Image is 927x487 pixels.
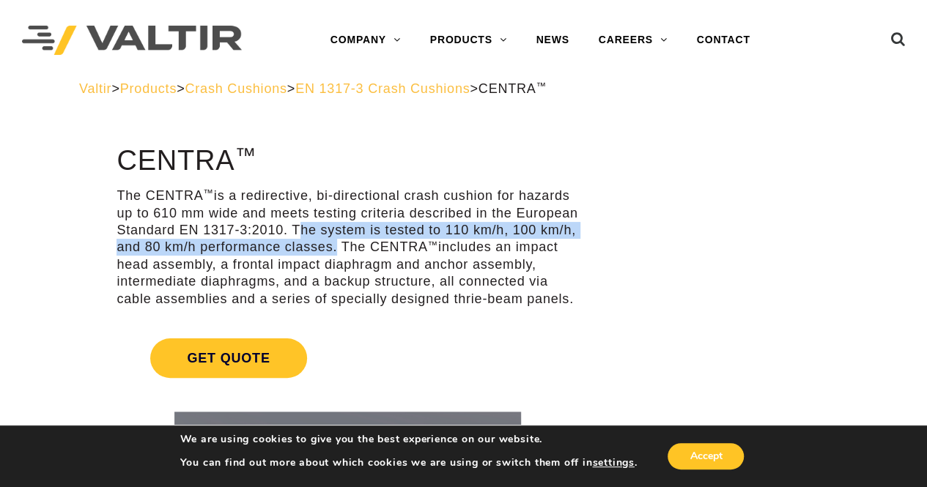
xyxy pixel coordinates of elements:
img: Valtir [22,26,242,56]
a: CONTACT [682,26,765,55]
p: The CENTRA is a redirective, bi-directional crash cushion for hazards up to 610 mm wide and meets... [117,187,578,308]
p: We are using cookies to give you the best experience on our website. [180,433,638,446]
span: Get Quote [150,338,306,378]
a: Products [120,81,177,96]
a: Crash Cushions [185,81,287,96]
a: PRODUCTS [416,26,522,55]
a: EN 1317-3 Crash Cushions [295,81,470,96]
a: CAREERS [584,26,682,55]
p: You can find out more about which cookies we are using or switch them off in . [180,456,638,469]
h1: CENTRA [117,146,578,176]
sup: ™ [203,187,213,198]
sup: ™ [536,81,546,92]
span: CENTRA [479,81,547,96]
button: settings [592,456,634,469]
sup: ™ [428,239,438,250]
a: NEWS [521,26,583,55]
a: Get Quote [117,321,578,395]
a: COMPANY [316,26,416,55]
a: Valtir [79,81,111,96]
sup: ™ [234,144,256,167]
button: Accept [668,443,744,469]
div: > > > > [79,81,848,97]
